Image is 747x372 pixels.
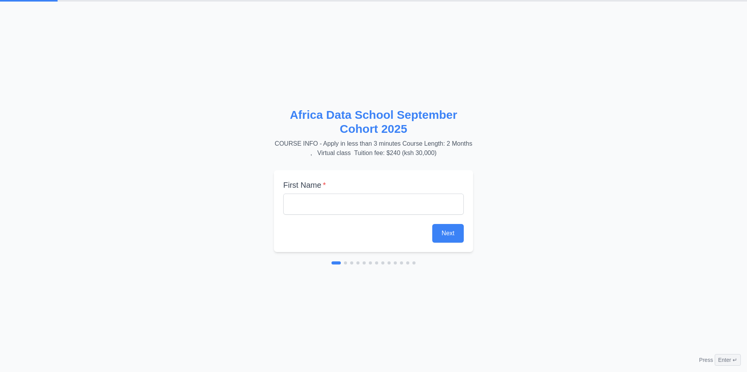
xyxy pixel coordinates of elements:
h2: Africa Data School September Cohort 2025 [274,108,473,136]
div: Press [699,354,741,366]
button: Next [432,224,464,243]
label: First Name [283,180,464,190]
span: Enter ↵ [715,354,741,366]
p: COURSE INFO - Apply in less than 3 minutes Course Length: 2 Months , Virtual class Tuition fee: $... [274,139,473,158]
